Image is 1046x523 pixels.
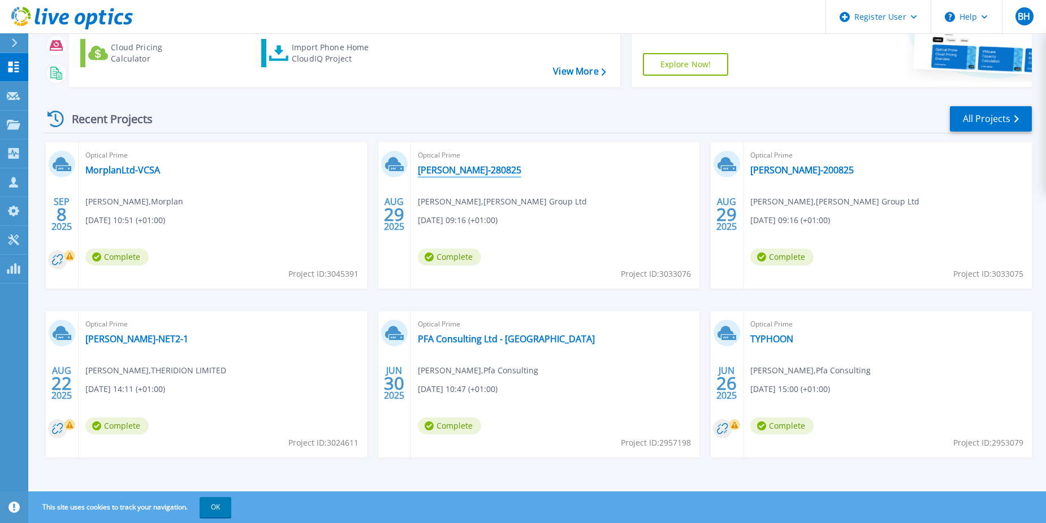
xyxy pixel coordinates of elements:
button: OK [200,497,231,517]
span: Complete [418,417,481,434]
span: Project ID: 3024611 [288,437,358,449]
span: [PERSON_NAME] , Morplan [85,195,183,208]
span: Complete [418,249,481,265]
span: Complete [750,249,814,265]
a: PFA Consulting Ltd - [GEOGRAPHIC_DATA] [418,333,595,345]
div: Cloud Pricing Calculator [111,42,201,64]
span: 26 [716,378,737,388]
span: [DATE] 15:00 (+01:00) [750,383,830,395]
span: Project ID: 2953079 [953,437,1023,449]
a: All Projects [950,106,1032,132]
span: [PERSON_NAME] , THERIDION LIMITED [85,364,226,377]
span: Complete [85,417,149,434]
div: SEP 2025 [51,194,72,235]
span: 29 [384,210,404,219]
span: Optical Prime [418,149,693,162]
span: Optical Prime [750,149,1025,162]
span: [DATE] 10:51 (+01:00) [85,214,165,226]
span: 22 [51,378,72,388]
a: MorplanLtd-VCSA [85,164,160,176]
span: 8 [57,210,67,219]
a: Explore Now! [643,53,729,76]
span: Project ID: 3045391 [288,268,358,280]
span: [PERSON_NAME] , [PERSON_NAME] Group Ltd [418,195,587,208]
div: JUN 2025 [383,363,405,404]
a: [PERSON_NAME]-NET2-1 [85,333,188,345]
span: [DATE] 09:16 (+01:00) [750,214,830,226]
span: [PERSON_NAME] , Pfa Consulting [750,364,871,377]
a: [PERSON_NAME]-280825 [418,164,521,176]
a: [PERSON_NAME]-200825 [750,164,854,176]
span: Project ID: 3033075 [953,268,1023,280]
span: 29 [716,210,737,219]
div: Import Phone Home CloudIQ Project [292,42,380,64]
span: [DATE] 14:11 (+01:00) [85,383,165,395]
div: AUG 2025 [716,194,737,235]
span: Optical Prime [418,318,693,330]
span: BH [1018,12,1030,21]
span: Optical Prime [85,318,360,330]
span: This site uses cookies to track your navigation. [31,497,231,517]
span: Optical Prime [85,149,360,162]
span: [PERSON_NAME] , [PERSON_NAME] Group Ltd [750,195,919,208]
div: AUG 2025 [383,194,405,235]
a: TYPHOON [750,333,793,345]
span: [DATE] 09:16 (+01:00) [418,214,498,226]
span: [DATE] 10:47 (+01:00) [418,383,498,395]
span: Optical Prime [750,318,1025,330]
a: View More [553,66,606,77]
span: 30 [384,378,404,388]
span: Project ID: 2957198 [621,437,691,449]
div: AUG 2025 [51,363,72,404]
span: [PERSON_NAME] , Pfa Consulting [418,364,538,377]
a: Cloud Pricing Calculator [80,39,206,67]
div: Recent Projects [44,105,168,133]
div: JUN 2025 [716,363,737,404]
span: Complete [85,249,149,265]
span: Complete [750,417,814,434]
span: Project ID: 3033076 [621,268,691,280]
